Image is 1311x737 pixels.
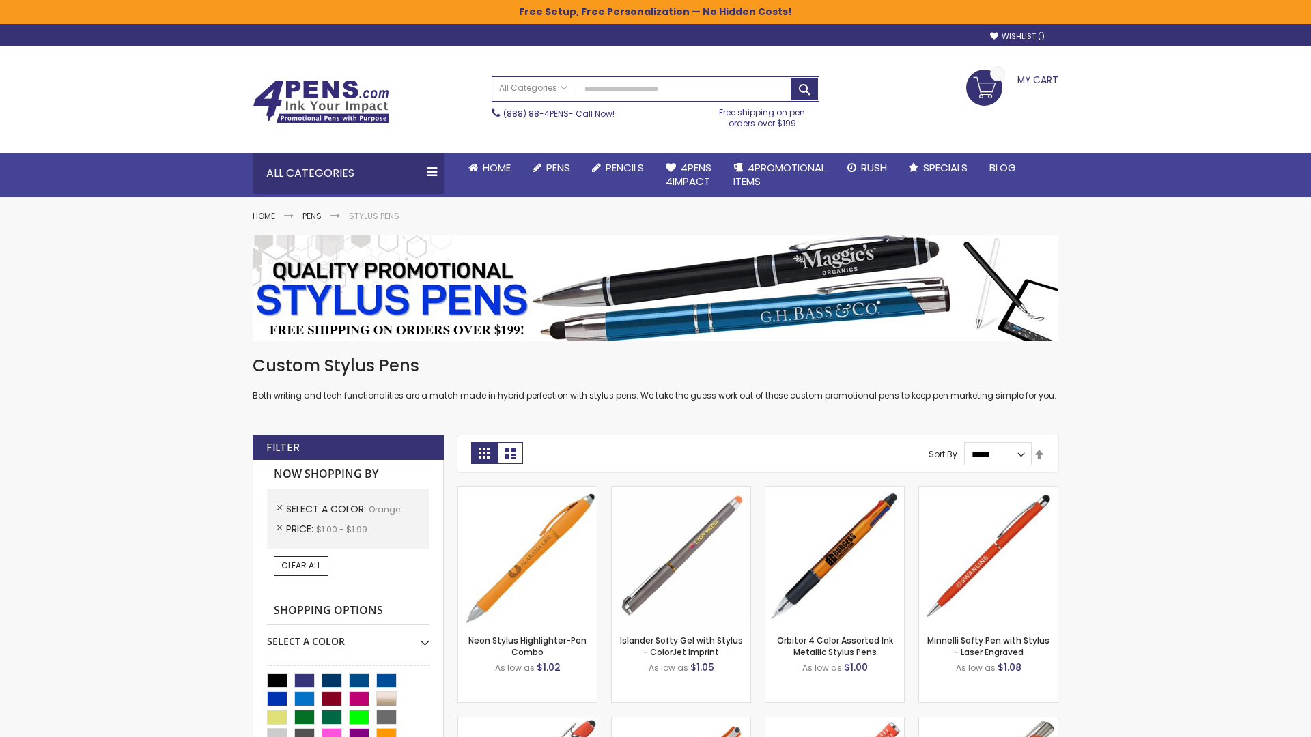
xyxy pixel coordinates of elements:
[705,102,820,129] div: Free shipping on pen orders over $199
[286,522,316,536] span: Price
[606,160,644,175] span: Pencils
[499,83,567,93] span: All Categories
[923,160,968,175] span: Specials
[989,160,1016,175] span: Blog
[802,662,842,674] span: As low as
[468,635,587,657] a: Neon Stylus Highlighter-Pen Combo
[919,717,1058,728] a: Tres-Chic Softy Brights with Stylus Pen - Laser-Orange
[503,108,615,119] span: - Call Now!
[458,487,597,625] img: Neon Stylus Highlighter-Pen Combo-Orange
[722,153,836,197] a: 4PROMOTIONALITEMS
[253,80,389,124] img: 4Pens Custom Pens and Promotional Products
[483,160,511,175] span: Home
[302,210,322,222] a: Pens
[458,486,597,497] a: Neon Stylus Highlighter-Pen Combo-Orange
[253,235,1058,341] img: Stylus Pens
[458,717,597,728] a: 4P-MS8B-Orange
[349,210,399,222] strong: Stylus Pens
[581,153,655,183] a: Pencils
[836,153,898,183] a: Rush
[733,160,826,188] span: 4PROMOTIONAL ITEMS
[998,661,1021,674] span: $1.08
[266,440,300,455] strong: Filter
[612,487,750,625] img: Islander Softy Gel with Stylus - ColorJet Imprint-Orange
[369,504,400,515] span: Orange
[765,486,904,497] a: Orbitor 4 Color Assorted Ink Metallic Stylus Pens-Orange
[612,717,750,728] a: Avendale Velvet Touch Stylus Gel Pen-Orange
[990,31,1045,42] a: Wishlist
[522,153,581,183] a: Pens
[253,355,1058,402] div: Both writing and tech functionalities are a match made in hybrid perfection with stylus pens. We ...
[666,160,711,188] span: 4Pens 4impact
[620,635,743,657] a: Islander Softy Gel with Stylus - ColorJet Imprint
[978,153,1027,183] a: Blog
[765,717,904,728] a: Marin Softy Pen with Stylus - Laser Engraved-Orange
[253,153,444,194] div: All Categories
[492,77,574,100] a: All Categories
[281,560,321,571] span: Clear All
[919,487,1058,625] img: Minnelli Softy Pen with Stylus - Laser Engraved-Orange
[546,160,570,175] span: Pens
[253,355,1058,377] h1: Custom Stylus Pens
[267,625,429,648] div: Select A Color
[690,661,714,674] span: $1.05
[765,487,904,625] img: Orbitor 4 Color Assorted Ink Metallic Stylus Pens-Orange
[861,160,887,175] span: Rush
[956,662,996,674] span: As low as
[649,662,688,674] span: As low as
[253,210,275,222] a: Home
[286,502,369,516] span: Select A Color
[495,662,535,674] span: As low as
[537,661,561,674] span: $1.02
[655,153,722,197] a: 4Pens4impact
[274,556,328,575] a: Clear All
[267,460,429,489] strong: Now Shopping by
[898,153,978,183] a: Specials
[267,596,429,626] strong: Shopping Options
[929,448,957,460] label: Sort By
[316,523,367,535] span: $1.00 - $1.99
[503,108,569,119] a: (888) 88-4PENS
[457,153,522,183] a: Home
[927,635,1049,657] a: Minnelli Softy Pen with Stylus - Laser Engraved
[919,486,1058,497] a: Minnelli Softy Pen with Stylus - Laser Engraved-Orange
[471,442,497,464] strong: Grid
[777,635,893,657] a: Orbitor 4 Color Assorted Ink Metallic Stylus Pens
[844,661,868,674] span: $1.00
[612,486,750,497] a: Islander Softy Gel with Stylus - ColorJet Imprint-Orange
